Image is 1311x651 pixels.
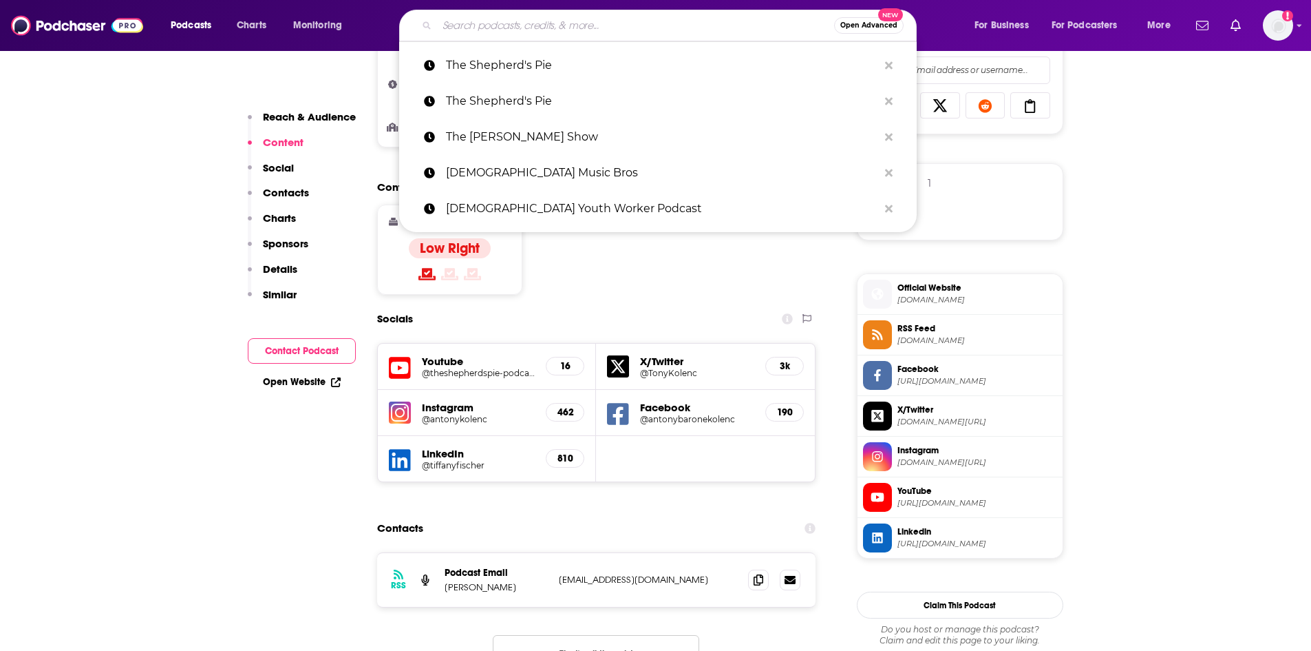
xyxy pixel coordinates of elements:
span: anchor.fm [897,335,1057,346]
button: open menu [965,14,1046,37]
a: @antonykolenc [422,414,535,424]
span: Facebook [897,363,1057,375]
a: Charts [228,14,275,37]
p: Similar [263,288,297,301]
h5: Youtube [422,355,535,368]
span: New [878,8,903,21]
a: Facebook[URL][DOMAIN_NAME] [863,361,1057,390]
span: antonykolenc.com [897,295,1057,305]
p: Charts [263,211,296,225]
button: open menu [284,14,360,37]
p: Social [263,161,294,174]
a: @theshepherdspie-podcast [422,368,535,378]
span: YouTube [897,485,1057,497]
button: open menu [1138,14,1188,37]
h2: Content [377,180,805,194]
a: [DEMOGRAPHIC_DATA] Youth Worker Podcast [399,191,917,227]
h4: Low Right [420,240,480,257]
button: Content [248,136,303,161]
a: X/Twitter[DOMAIN_NAME][URL] [863,402,1057,431]
button: Reach & Audience [248,110,356,136]
button: Open AdvancedNew [834,17,904,34]
span: RSS Feed [897,322,1057,335]
a: RSS Feed[DOMAIN_NAME] [863,320,1057,349]
button: Contacts [248,186,309,211]
a: The Shepherd's Pie [399,83,917,119]
a: Share on X/Twitter [920,92,960,118]
span: Do you host or manage this podcast? [857,624,1063,635]
a: Copy Link [1010,92,1050,118]
p: Content [263,136,303,149]
a: @TonyKolenc [640,368,754,378]
span: Official Website [897,282,1057,294]
p: The Shepherd's Pie [446,83,878,119]
span: Charts [237,16,266,35]
span: https://www.linkedin.com/in/tiffanyfischer [897,539,1057,549]
p: Details [263,262,297,276]
a: @tiffanyfischer [422,460,535,471]
img: iconImage [389,402,411,424]
img: User Profile [1263,10,1293,41]
div: 1 [928,177,931,189]
h5: Instagram [422,401,535,414]
button: Sponsors [248,237,308,262]
p: Sponsors [263,237,308,250]
h2: Socials [377,306,413,332]
input: Email address or username... [882,57,1038,83]
a: @antonybaronekolenc [640,414,754,424]
div: Search podcasts, credits, & more... [412,10,930,41]
span: twitter.com/TonyKolenc [897,417,1057,427]
a: The [PERSON_NAME] Show [399,119,917,155]
p: Volunteer Youth Worker Podcast [446,191,878,227]
p: Christian Music Bros [446,155,878,191]
span: More [1147,16,1171,35]
button: Show profile menu [1263,10,1293,41]
p: [PERSON_NAME] [445,581,548,593]
span: Monitoring [293,16,342,35]
a: [DEMOGRAPHIC_DATA] Music Bros [399,155,917,191]
h3: Brands [389,80,469,89]
img: Podchaser - Follow, Share and Rate Podcasts [11,12,143,39]
p: The Shepherd's Pie [446,48,878,83]
span: https://www.youtube.com/@theshepherdspie-podcast [897,498,1057,508]
a: Share on Reddit [966,92,1005,118]
span: Linkedin [897,526,1057,538]
button: Social [248,161,294,187]
p: Reach & Audience [263,110,356,123]
a: Open Website [263,376,341,388]
h5: 462 [557,406,573,418]
h3: Education Level [389,123,469,132]
a: Linkedin[URL][DOMAIN_NAME] [863,524,1057,552]
h3: RSS [391,580,406,591]
p: Contacts [263,186,309,199]
div: Search followers [870,56,1050,84]
svg: Add a profile image [1282,10,1293,21]
span: Open Advanced [840,22,897,29]
h5: 190 [777,406,792,418]
a: Official Website[DOMAIN_NAME] [863,280,1057,309]
button: open menu [161,14,229,37]
span: Logged in as luilaking [1263,10,1293,41]
h5: 3k [777,360,792,372]
p: Podcast Email [445,567,548,579]
h5: LinkedIn [422,447,535,460]
button: Charts [248,211,296,237]
div: Claim and edit this page to your liking. [857,624,1063,646]
a: Instagram[DOMAIN_NAME][URL] [863,442,1057,471]
p: The Dan Scott Show [446,119,878,155]
h5: 810 [557,453,573,464]
a: Show notifications dropdown [1225,14,1246,37]
button: Claim This Podcast [857,592,1063,619]
input: Search podcasts, credits, & more... [437,14,834,37]
p: [EMAIL_ADDRESS][DOMAIN_NAME] [559,574,738,586]
span: For Podcasters [1052,16,1118,35]
button: Details [248,262,297,288]
span: Instagram [897,444,1057,457]
span: X/Twitter [897,404,1057,416]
